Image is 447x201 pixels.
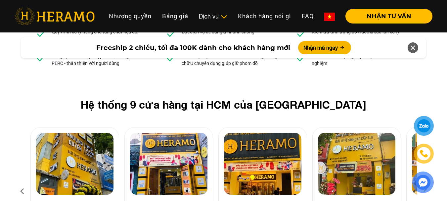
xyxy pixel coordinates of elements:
div: Dịch vụ [199,12,227,21]
img: subToggleIcon [220,14,227,20]
img: heramo-logo.png [15,8,95,25]
span: Freeship 2 chiều, tối đa 100K dành cho khách hàng mới [96,43,290,53]
img: phone-icon [420,150,427,157]
img: heramo-18a-71-nguyen-thi-minh-khai-quan-1 [130,133,207,195]
a: Khách hàng nói gì [233,9,296,23]
a: FAQ [296,9,319,23]
img: vn-flag.png [324,13,335,21]
img: heramo-197-nguyen-van-luong [318,133,395,195]
a: Bảng giá [157,9,194,23]
a: Nhượng quyền [104,9,157,23]
a: phone-icon [415,145,433,163]
img: heramo-01-truong-son-quan-tan-binh [36,133,113,195]
button: Nhận mã ngay [298,41,351,54]
h2: Hệ thống 9 cửa hàng tại HCM của [GEOGRAPHIC_DATA] [41,98,406,111]
button: NHẬN TƯ VẤN [345,9,432,24]
a: NHẬN TƯ VẤN [340,13,432,19]
img: heramo-13c-ho-hao-hon-quan-1 [224,133,301,195]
